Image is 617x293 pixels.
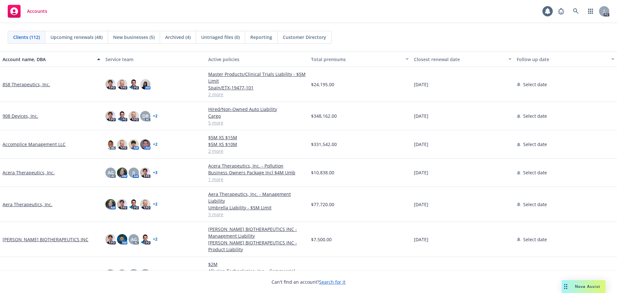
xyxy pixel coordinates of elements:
a: Cargo [208,113,306,119]
a: + 2 [153,202,157,206]
div: Total premiums [311,56,402,63]
a: 2 more [208,91,306,98]
img: photo [117,234,127,244]
div: Account name, DBA [3,56,93,63]
a: 908 Devices, Inc. [3,113,38,119]
span: $331,542.00 [311,141,337,148]
button: Total premiums [308,51,411,67]
a: + 2 [153,142,157,146]
button: Follow up date [514,51,617,67]
button: Nova Assist [562,280,605,293]
span: New businesses (5) [113,34,155,41]
img: photo [117,79,127,89]
img: photo [105,111,116,121]
img: photo [140,199,150,209]
a: Search [569,5,582,18]
img: photo [117,269,127,279]
img: photo [140,139,150,150]
img: photo [117,199,127,209]
a: + 2 [153,114,157,118]
img: photo [129,111,139,121]
div: Drag to move [562,280,570,293]
div: Active policies [208,56,306,63]
span: AG [108,169,114,176]
a: Search for it [319,279,345,285]
span: [DATE] [414,141,428,148]
img: photo [129,199,139,209]
a: $5M XS $15M [208,134,306,141]
span: Select date [523,141,547,148]
span: [DATE] [414,169,428,176]
span: Can't find an account? [272,279,345,285]
span: Select date [523,169,547,176]
span: $10,838.00 [311,169,334,176]
a: 1 more [208,176,306,183]
a: + 2 [153,237,157,241]
span: $7,500.00 [311,236,332,243]
a: Business Owners Package Incl $4M Umb [208,169,306,176]
span: Archived (4) [165,34,191,41]
a: [PERSON_NAME] BIOTHERAPEUTICS INC - Management Liability [208,226,306,239]
a: Report a Bug [555,5,568,18]
a: Aera Therapeutics, Inc. [3,201,52,208]
span: Customer Directory [283,34,326,41]
img: photo [129,139,139,150]
a: 5 more [208,119,306,126]
img: photo [140,79,150,89]
a: Allurion Technologies, Inc. - Commercial Auto [208,268,306,281]
span: [DATE] [414,236,428,243]
a: + 3 [153,171,157,175]
a: Hired/Non-Owned Auto Liability [208,106,306,113]
a: Umbrella Liability - $5M Limit [208,204,306,211]
img: photo [117,111,127,121]
a: Acera Therapeutics, Inc. - Pollution [208,162,306,169]
img: photo [117,139,127,150]
button: Closest renewal date [411,51,514,67]
span: $77,720.00 [311,201,334,208]
button: Active policies [206,51,308,67]
a: Accounts [5,2,50,20]
span: [DATE] [414,113,428,119]
span: Select date [523,113,547,119]
a: [PERSON_NAME] BIOTHERAPEUTICS INC - Product Liability [208,239,306,253]
img: photo [117,168,127,178]
img: photo [140,168,150,178]
img: photo [105,269,116,279]
img: photo [129,79,139,89]
img: photo [105,234,116,244]
a: Accomplice Management LLC [3,141,66,148]
span: Accounts [27,9,47,14]
a: 2 more [208,148,306,154]
span: Reporting [250,34,272,41]
span: $24,195.00 [311,81,334,88]
a: Aera Therapeutics, Inc. - Management Liability [208,191,306,204]
span: Select date [523,81,547,88]
span: [DATE] [414,81,428,88]
a: Switch app [584,5,597,18]
span: [DATE] [414,201,428,208]
button: Service team [103,51,206,67]
span: Select date [523,201,547,208]
div: Service team [105,56,203,63]
a: $5M XS $10M [208,141,306,148]
span: Nova Assist [575,284,600,289]
a: Acera Therapeutics, Inc. [3,169,55,176]
span: Upcoming renewals (48) [50,34,103,41]
div: Closest renewal date [414,56,505,63]
span: JJ [132,169,135,176]
span: DB [142,113,148,119]
span: $348,162.00 [311,113,337,119]
a: Master Products/Clinical Trials Liability - $5M Limit [208,71,306,84]
a: [PERSON_NAME] BIOTHERAPEUTICS INC [3,236,88,243]
a: $2M [208,261,306,268]
span: Clients (112) [13,34,40,41]
a: Spain/ETX-19477-101 [208,84,306,91]
span: Select date [523,236,547,243]
span: Untriaged files (0) [201,34,240,41]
